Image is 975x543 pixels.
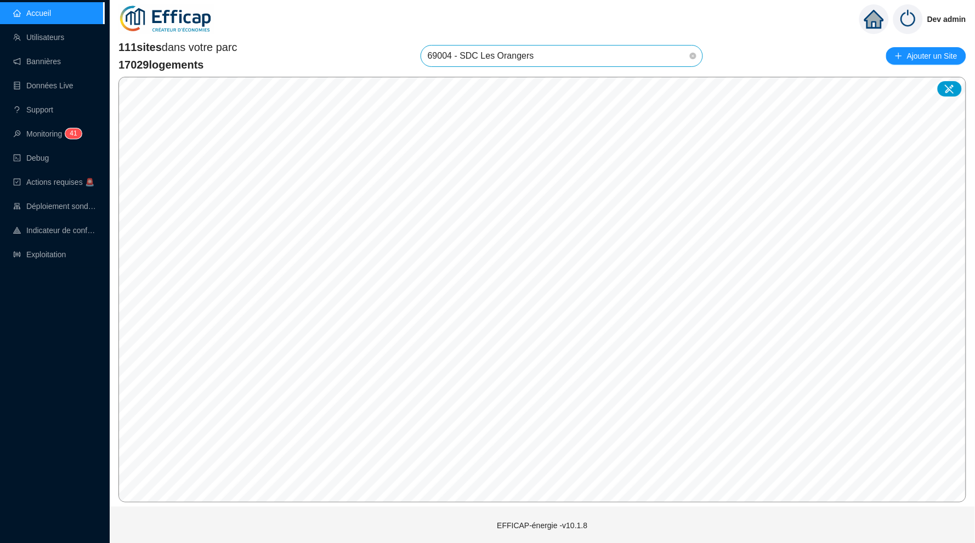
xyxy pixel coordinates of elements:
[118,41,162,53] span: 111 sites
[13,105,53,114] a: questionSupport
[118,39,237,55] span: dans votre parc
[65,128,81,139] sup: 41
[13,81,73,90] a: databaseDonnées Live
[893,4,923,34] img: power
[13,226,97,235] a: heat-mapIndicateur de confort
[13,9,51,18] a: homeAccueil
[13,250,66,259] a: slidersExploitation
[119,77,966,502] canvas: Map
[13,129,78,138] a: monitorMonitoring41
[13,202,97,211] a: clusterDéploiement sondes
[428,46,696,66] span: 69004 - SDC Les Orangers
[13,154,49,162] a: codeDebug
[864,9,884,29] span: home
[907,48,957,64] span: Ajouter un Site
[70,129,73,137] span: 4
[73,129,77,137] span: 1
[886,47,966,65] button: Ajouter un Site
[497,521,588,530] span: EFFICAP-énergie - v10.1.8
[13,57,61,66] a: notificationBannières
[13,178,21,186] span: check-square
[927,2,966,37] span: Dev admin
[895,52,903,60] span: plus
[118,57,237,72] span: 17029 logements
[13,33,64,42] a: teamUtilisateurs
[690,53,696,59] span: close-circle
[26,178,94,186] span: Actions requises 🚨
